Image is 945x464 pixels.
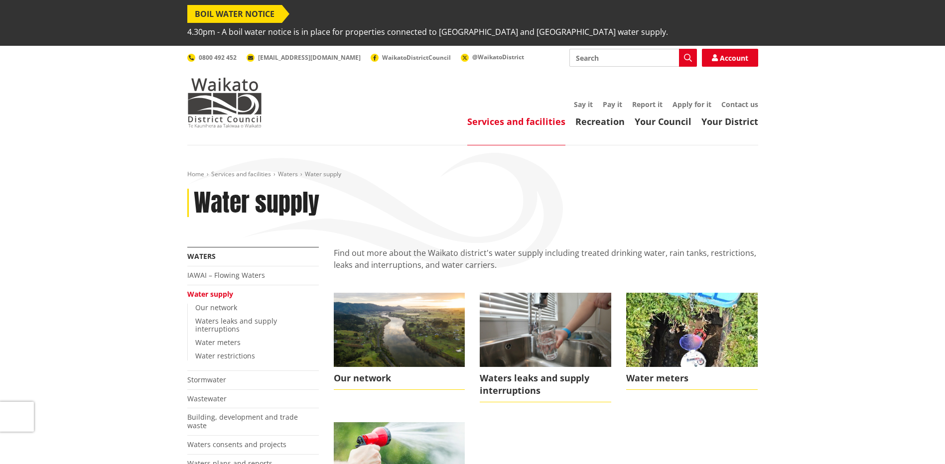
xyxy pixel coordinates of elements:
[575,116,625,127] a: Recreation
[187,394,227,403] a: Wastewater
[187,412,298,430] a: Building, development and trade waste
[467,116,565,127] a: Services and facilities
[673,100,711,109] a: Apply for it
[701,116,758,127] a: Your District
[334,293,465,390] a: Our network
[626,293,758,366] img: water meter
[187,440,286,449] a: Waters consents and projects
[195,316,277,334] a: Waters leaks and supply interruptions
[334,247,758,283] p: Find out more about the Waikato district's water supply including treated drinking water, rain ta...
[569,49,697,67] input: Search input
[574,100,593,109] a: Say it
[187,78,262,127] img: Waikato District Council - Te Kaunihera aa Takiwaa o Waikato
[187,170,204,178] a: Home
[603,100,622,109] a: Pay it
[334,367,465,390] span: Our network
[258,53,361,62] span: [EMAIL_ADDRESS][DOMAIN_NAME]
[472,53,524,61] span: @WaikatoDistrict
[635,116,691,127] a: Your Council
[305,170,341,178] span: Water supply
[187,23,668,41] span: 4.30pm - A boil water notice is in place for properties connected to [GEOGRAPHIC_DATA] and [GEOGR...
[187,53,237,62] a: 0800 492 452
[195,338,241,347] a: Water meters
[721,100,758,109] a: Contact us
[278,170,298,178] a: Waters
[371,53,451,62] a: WaikatoDistrictCouncil
[187,270,265,280] a: IAWAI – Flowing Waters
[195,351,255,360] a: Water restrictions
[211,170,271,178] a: Services and facilities
[187,251,216,261] a: Waters
[626,367,758,390] span: Water meters
[702,49,758,67] a: Account
[187,289,233,299] a: Water supply
[187,5,282,23] span: BOIL WATER NOTICE
[247,53,361,62] a: [EMAIL_ADDRESS][DOMAIN_NAME]
[194,189,319,218] h1: Water supply
[632,100,663,109] a: Report it
[461,53,524,61] a: @WaikatoDistrict
[334,293,465,366] img: Waikato Te Awa
[199,53,237,62] span: 0800 492 452
[195,303,237,312] a: Our network
[480,293,611,366] img: water image
[626,293,758,390] a: Water meters
[382,53,451,62] span: WaikatoDistrictCouncil
[480,367,611,402] span: Waters leaks and supply interruptions
[187,170,758,179] nav: breadcrumb
[480,293,611,402] a: Waters leaks and supply interruptions
[187,375,226,384] a: Stormwater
